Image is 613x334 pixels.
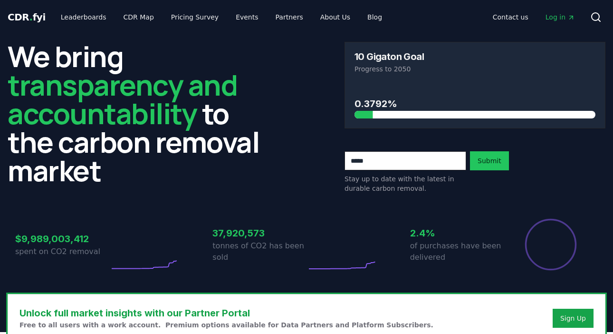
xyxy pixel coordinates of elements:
[410,240,504,263] p: of purchases have been delivered
[8,10,46,24] a: CDR.fyi
[29,11,33,23] span: .
[212,226,306,240] h3: 37,920,573
[268,9,311,26] a: Partners
[560,314,586,323] a: Sign Up
[53,9,114,26] a: Leaderboards
[228,9,266,26] a: Events
[19,320,433,330] p: Free to all users with a work account. Premium options available for Data Partners and Platform S...
[19,306,433,320] h3: Unlock full market insights with our Partner Portal
[313,9,358,26] a: About Us
[354,64,595,74] p: Progress to 2050
[163,9,226,26] a: Pricing Survey
[116,9,162,26] a: CDR Map
[538,9,583,26] a: Log in
[53,9,390,26] nav: Main
[553,309,594,328] button: Sign Up
[485,9,536,26] a: Contact us
[470,151,509,170] button: Submit
[15,232,109,246] h3: $9,989,003,412
[8,42,268,185] h2: We bring to the carbon removal market
[410,226,504,240] h3: 2.4%
[8,65,237,133] span: transparency and accountability
[546,12,575,22] span: Log in
[354,97,595,111] h3: 0.3792%
[485,9,583,26] nav: Main
[212,240,306,263] p: tonnes of CO2 has been sold
[524,218,577,271] div: Percentage of sales delivered
[15,246,109,257] p: spent on CO2 removal
[354,52,424,61] h3: 10 Gigaton Goal
[8,11,46,23] span: CDR fyi
[360,9,390,26] a: Blog
[345,174,466,193] p: Stay up to date with the latest in durable carbon removal.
